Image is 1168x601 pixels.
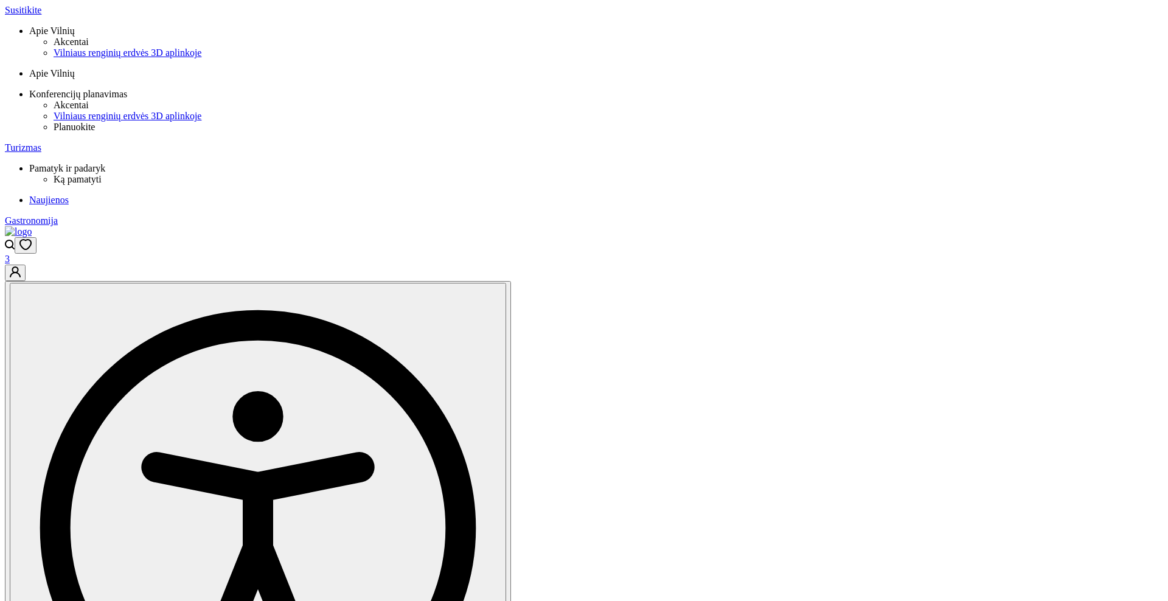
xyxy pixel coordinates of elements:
span: Planuokite [54,122,95,132]
span: Vilniaus renginių erdvės 3D aplinkoje [54,47,201,58]
span: Susitikite [5,5,41,15]
a: Vilniaus renginių erdvės 3D aplinkoje [54,47,1163,58]
span: Pamatyk ir padaryk [29,163,105,173]
span: Turizmas [5,142,41,153]
span: Ką pamatyti [54,174,102,184]
button: Go to customer profile [5,265,26,281]
a: Vilniaus renginių erdvės 3D aplinkoje [54,111,1163,122]
span: Naujienos [29,195,69,205]
span: Akcentai [54,36,89,47]
span: Apie Vilnių [29,68,75,78]
span: Vilniaus renginių erdvės 3D aplinkoje [54,111,201,121]
a: Open search modal [5,241,15,252]
span: Akcentai [54,100,89,110]
a: Gastronomija [5,215,1163,226]
nav: Primary navigation [5,5,1163,226]
span: Gastronomija [5,215,58,226]
a: Susitikite [5,5,1163,16]
span: Konferencijų planavimas [29,89,127,99]
span: Apie Vilnių [29,26,75,36]
a: Turizmas [5,142,1163,153]
a: Go to customer profile [5,269,26,279]
img: logo [5,226,32,237]
a: Naujienos [29,195,1163,206]
div: 3 [5,254,1163,265]
button: Open wishlist [15,237,36,254]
